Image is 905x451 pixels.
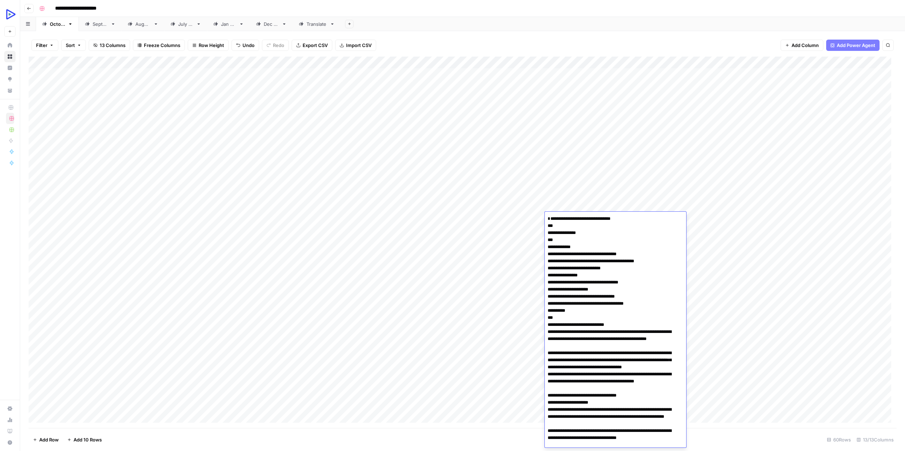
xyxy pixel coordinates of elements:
[93,20,108,28] div: [DATE]
[826,40,880,51] button: Add Power Agent
[178,20,193,28] div: [DATE]
[31,40,58,51] button: Filter
[264,20,279,28] div: [DATE]
[199,42,224,49] span: Row Height
[303,42,328,49] span: Export CSV
[164,17,207,31] a: [DATE]
[4,403,16,414] a: Settings
[4,437,16,448] button: Help + Support
[188,40,229,51] button: Row Height
[4,74,16,85] a: Opportunities
[66,42,75,49] span: Sort
[232,40,259,51] button: Undo
[135,20,151,28] div: [DATE]
[50,20,65,28] div: [DATE]
[824,434,854,445] div: 60 Rows
[335,40,376,51] button: Import CSV
[4,8,17,21] img: OpenReplay Logo
[221,20,236,28] div: [DATE]
[122,17,164,31] a: [DATE]
[262,40,289,51] button: Redo
[4,6,16,23] button: Workspace: OpenReplay
[79,17,122,31] a: [DATE]
[207,17,250,31] a: [DATE]
[36,42,47,49] span: Filter
[4,62,16,74] a: Insights
[250,17,293,31] a: [DATE]
[89,40,130,51] button: 13 Columns
[63,434,106,445] button: Add 10 Rows
[29,434,63,445] button: Add Row
[792,42,819,49] span: Add Column
[854,434,897,445] div: 13/13 Columns
[293,17,341,31] a: Translate
[100,42,125,49] span: 13 Columns
[36,17,79,31] a: [DATE]
[74,436,102,443] span: Add 10 Rows
[292,40,332,51] button: Export CSV
[39,436,59,443] span: Add Row
[306,20,327,28] div: Translate
[4,426,16,437] a: Learning Hub
[144,42,180,49] span: Freeze Columns
[4,414,16,426] a: Usage
[781,40,823,51] button: Add Column
[61,40,86,51] button: Sort
[133,40,185,51] button: Freeze Columns
[4,85,16,96] a: Your Data
[273,42,284,49] span: Redo
[4,40,16,51] a: Home
[837,42,875,49] span: Add Power Agent
[346,42,372,49] span: Import CSV
[4,51,16,62] a: Browse
[243,42,255,49] span: Undo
